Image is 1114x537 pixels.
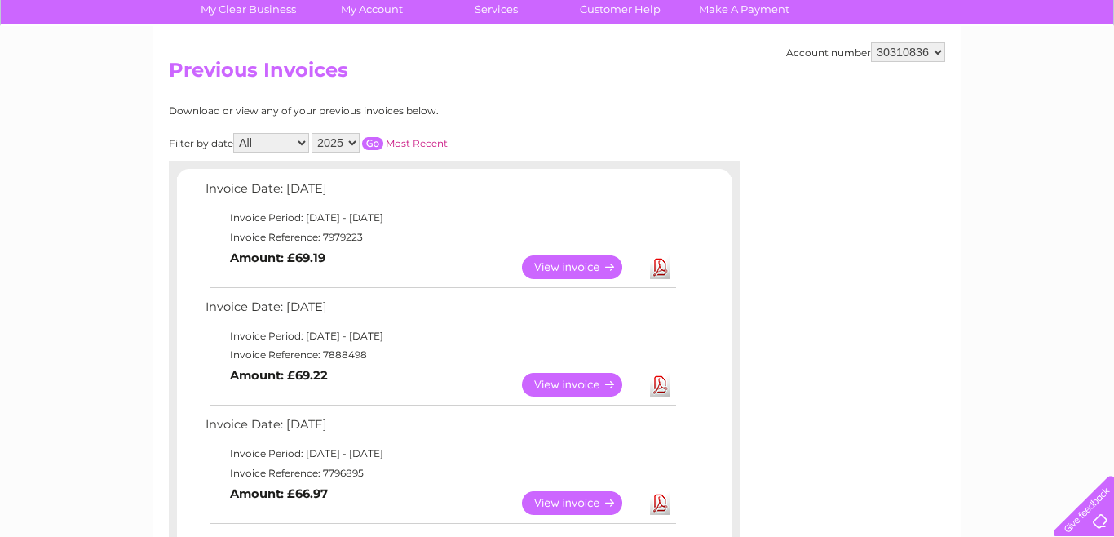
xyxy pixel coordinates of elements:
[827,69,858,82] a: Water
[522,491,642,515] a: View
[230,251,325,265] b: Amount: £69.19
[173,9,944,79] div: Clear Business is a trading name of Verastar Limited (registered in [GEOGRAPHIC_DATA] No. 3667643...
[913,69,962,82] a: Telecoms
[522,373,642,397] a: View
[522,255,642,279] a: View
[169,105,597,117] div: Download or view any of your previous invoices below.
[201,464,679,483] td: Invoice Reference: 7796895
[386,137,448,149] a: Most Recent
[650,255,670,279] a: Download
[1060,69,1099,82] a: Log out
[201,345,679,365] td: Invoice Reference: 7888498
[201,178,679,208] td: Invoice Date: [DATE]
[201,326,679,346] td: Invoice Period: [DATE] - [DATE]
[230,486,328,501] b: Amount: £66.97
[786,42,945,62] div: Account number
[807,8,919,29] a: 0333 014 3131
[230,368,328,383] b: Amount: £69.22
[201,414,679,444] td: Invoice Date: [DATE]
[972,69,996,82] a: Blog
[1006,69,1045,82] a: Contact
[169,59,945,90] h2: Previous Invoices
[868,69,904,82] a: Energy
[201,444,679,464] td: Invoice Period: [DATE] - [DATE]
[650,491,670,515] a: Download
[201,208,679,228] td: Invoice Period: [DATE] - [DATE]
[39,42,122,92] img: logo.png
[201,228,679,247] td: Invoice Reference: 7979223
[650,373,670,397] a: Download
[169,133,597,153] div: Filter by date
[201,296,679,326] td: Invoice Date: [DATE]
